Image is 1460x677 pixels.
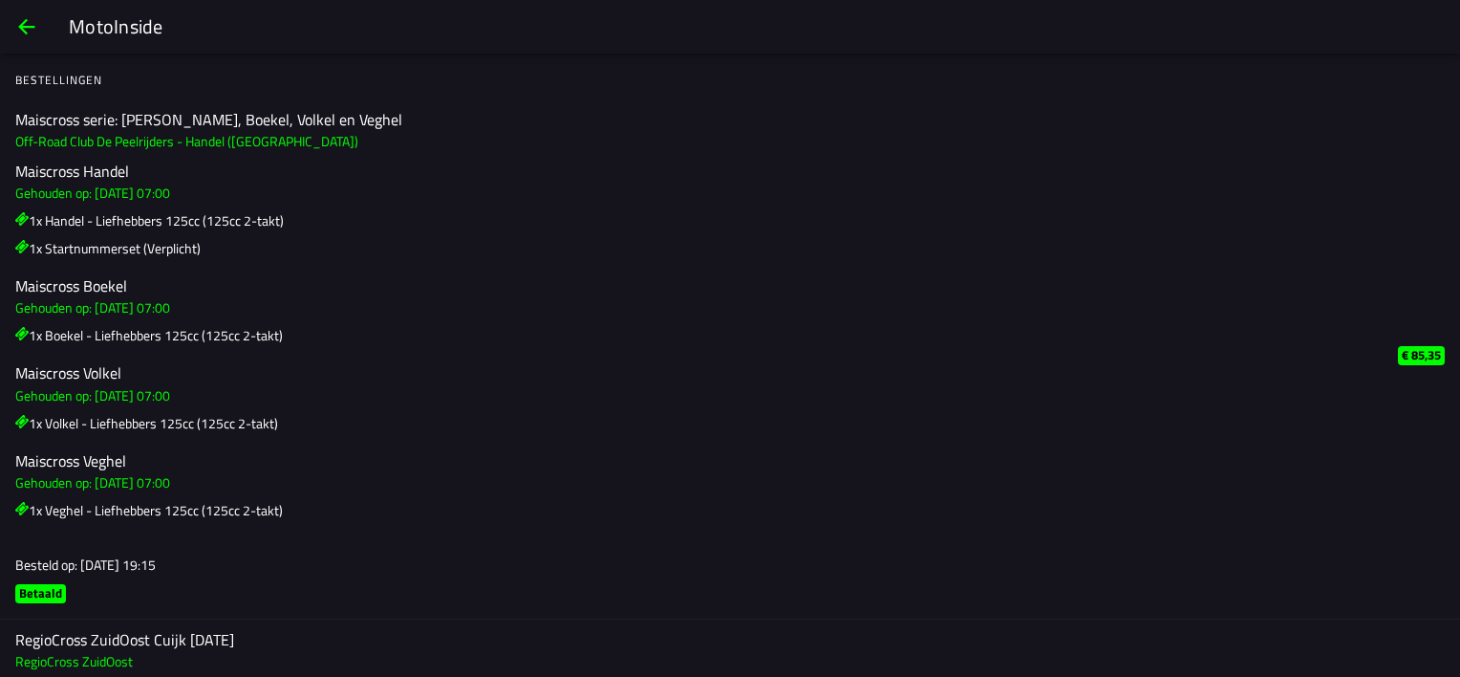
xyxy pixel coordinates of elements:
[50,12,1460,41] ion-title: MotoInside
[15,326,1383,346] h3: 1x Boekel - Liefhebbers 125cc (125cc 2-takt)
[15,385,1383,405] h3: Gehouden op: [DATE] 07:00
[15,631,1383,649] h2: RegioCross ZuidOost Cuijk [DATE]
[15,472,1383,492] h3: Gehouden op: [DATE] 07:00
[15,413,1383,433] h3: 1x Volkel - Liefhebbers 125cc (125cc 2-takt)
[15,584,66,603] ion-badge: Betaald
[15,651,1383,671] h3: RegioCross ZuidOost
[15,277,1383,295] h2: Maiscross Boekel
[15,210,1383,230] h3: 1x Handel - Liefhebbers 125cc (125cc 2-takt)
[15,238,1383,258] h3: 1x Startnummerset (Verplicht)
[15,365,1383,383] h2: Maiscross Volkel
[15,131,1383,151] h3: Off-Road Club De Peelrijders - Handel ([GEOGRAPHIC_DATA])
[1398,346,1445,365] ion-badge: € 85,35
[15,72,1460,89] ion-label: Bestellingen
[15,500,1383,520] h3: 1x Veghel - Liefhebbers 125cc (125cc 2-takt)
[15,111,1383,129] h2: Maiscross serie: [PERSON_NAME], Boekel, Volkel en Veghel
[15,555,1383,575] h3: Besteld op: [DATE] 19:15
[15,183,1383,203] h3: Gehouden op: [DATE] 07:00
[15,298,1383,318] h3: Gehouden op: [DATE] 07:00
[15,452,1383,470] h2: Maiscross Veghel
[15,163,1383,181] h2: Maiscross Handel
